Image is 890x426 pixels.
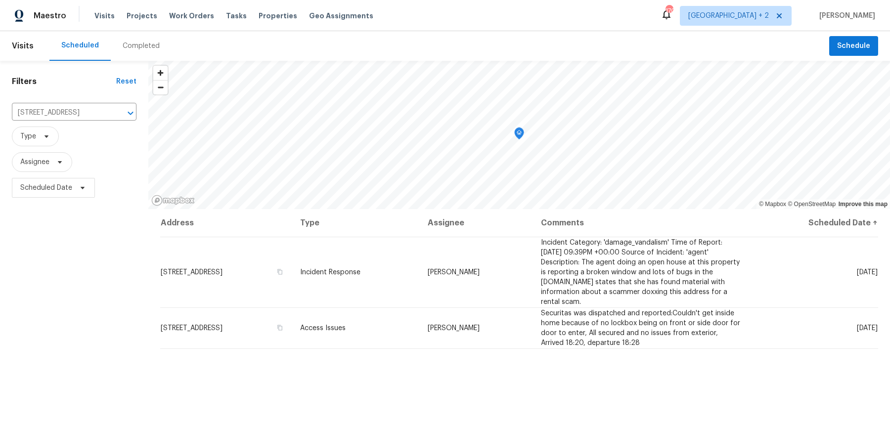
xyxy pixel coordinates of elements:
[116,77,136,86] div: Reset
[20,183,72,193] span: Scheduled Date
[20,157,49,167] span: Assignee
[153,80,168,94] button: Zoom out
[514,128,524,143] div: Map marker
[127,11,157,21] span: Projects
[151,195,195,206] a: Mapbox homepage
[148,61,890,209] canvas: Map
[428,269,480,276] span: [PERSON_NAME]
[815,11,875,21] span: [PERSON_NAME]
[12,35,34,57] span: Visits
[541,239,740,305] span: Incident Category: 'damage_vandalism' Time of Report: [DATE] 09:39PM +00:00 Source of Incident: '...
[275,267,284,276] button: Copy Address
[20,131,36,141] span: Type
[259,11,297,21] span: Properties
[666,6,672,16] div: 170
[420,209,533,237] th: Assignee
[169,11,214,21] span: Work Orders
[541,310,740,346] span: Securitas was dispatched and reported:Couldn't get inside home because of no lockbox being on fro...
[161,325,222,332] span: [STREET_ADDRESS]
[857,325,878,332] span: [DATE]
[428,325,480,332] span: [PERSON_NAME]
[857,269,878,276] span: [DATE]
[759,201,786,208] a: Mapbox
[300,269,360,276] span: Incident Response
[34,11,66,21] span: Maestro
[124,106,137,120] button: Open
[94,11,115,21] span: Visits
[153,66,168,80] button: Zoom in
[533,209,749,237] th: Comments
[123,41,160,51] div: Completed
[275,323,284,332] button: Copy Address
[300,325,346,332] span: Access Issues
[837,40,870,52] span: Schedule
[12,105,109,121] input: Search for an address...
[61,41,99,50] div: Scheduled
[161,269,222,276] span: [STREET_ADDRESS]
[788,201,836,208] a: OpenStreetMap
[829,36,878,56] button: Schedule
[309,11,373,21] span: Geo Assignments
[226,12,247,19] span: Tasks
[12,77,116,86] h1: Filters
[160,209,292,237] th: Address
[153,81,168,94] span: Zoom out
[292,209,419,237] th: Type
[839,201,888,208] a: Improve this map
[688,11,769,21] span: [GEOGRAPHIC_DATA] + 2
[749,209,878,237] th: Scheduled Date ↑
